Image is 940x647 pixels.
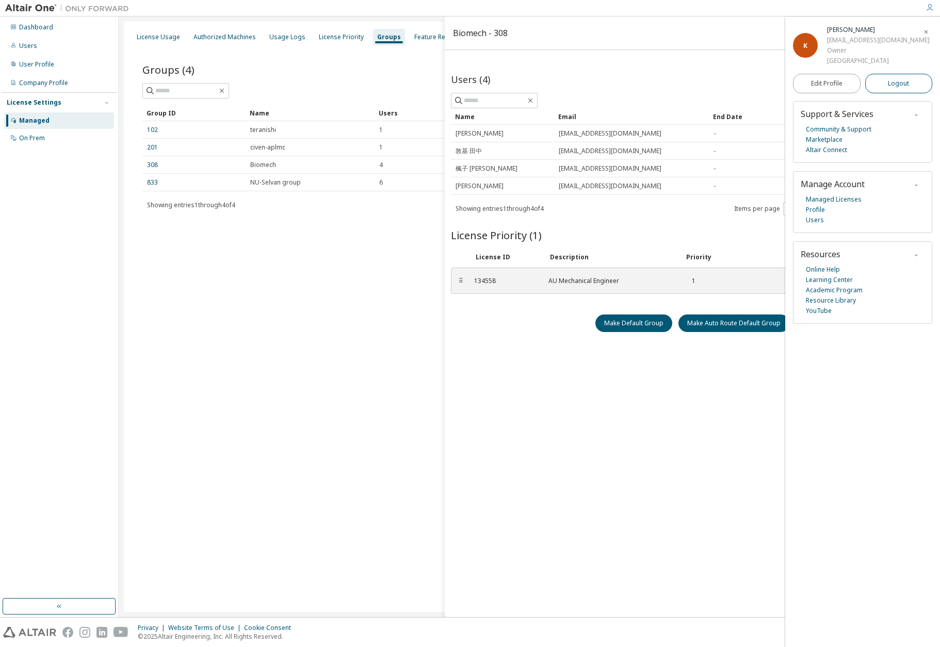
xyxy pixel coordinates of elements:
div: User Profile [19,60,54,69]
img: youtube.svg [114,627,128,638]
a: Edit Profile [793,74,861,93]
button: Logout [865,74,933,93]
div: [GEOGRAPHIC_DATA] [827,56,930,66]
a: Marketplace [806,135,842,145]
span: Groups (4) [142,62,195,77]
div: Name [455,108,550,125]
img: altair_logo.svg [3,627,56,638]
span: - [714,147,716,155]
p: © 2025 Altair Engineering, Inc. All Rights Reserved. [138,632,297,641]
span: Manage Account [801,178,865,190]
a: Online Help [806,264,840,275]
span: civen-aplmc [250,143,285,152]
div: 134558 [474,277,536,285]
span: - [714,164,716,173]
img: linkedin.svg [96,627,107,638]
div: Users [19,42,37,50]
span: 1 [379,143,383,152]
div: ⠿ [458,277,464,285]
a: Resource Library [806,295,856,306]
span: Edit Profile [811,79,842,88]
a: 308 [147,161,158,169]
div: Groups [377,33,401,41]
div: Managed [19,117,50,125]
span: Resources [801,248,840,260]
div: On Prem [19,134,45,142]
span: [PERSON_NAME] [456,129,504,138]
button: Make Default Group [595,314,672,332]
div: Cookie Consent [244,624,297,632]
span: Biomech [250,161,276,169]
span: 1 [379,126,383,134]
a: Academic Program [806,285,863,295]
a: Profile [806,205,825,215]
span: Showing entries 1 through 4 of 4 [147,201,235,209]
img: Altair One [5,3,134,13]
img: facebook.svg [62,627,73,638]
div: Authorized Machines [193,33,256,41]
div: License Usage [137,33,180,41]
span: [EMAIL_ADDRESS][DOMAIN_NAME] [559,129,661,138]
a: 201 [147,143,158,152]
div: Name [250,105,370,121]
a: Learning Center [806,275,853,285]
div: Priority [686,253,711,261]
span: [EMAIL_ADDRESS][DOMAIN_NAME] [559,164,661,173]
span: Users (4) [451,73,490,86]
a: YouTube [806,306,832,316]
div: AU Mechanical Engineer [548,277,672,285]
div: Owner [827,45,930,56]
span: NU-Selvan group [250,178,301,187]
span: 敦基 田中 [456,147,482,155]
div: End Date [713,108,905,125]
div: Users [379,105,887,121]
span: License Priority (1) [451,228,542,242]
span: 6 [379,178,383,187]
a: 833 [147,178,158,187]
a: 102 [147,126,158,134]
div: Email [558,108,705,125]
a: Managed Licenses [806,194,862,205]
div: Privacy [138,624,168,632]
span: K [803,41,807,50]
div: Website Terms of Use [168,624,244,632]
a: Community & Support [806,124,871,135]
div: 1 [685,277,695,285]
div: Company Profile [19,79,68,87]
div: License Priority [319,33,364,41]
span: Logout [888,78,909,89]
div: Biomech - 308 [453,29,508,37]
span: [EMAIL_ADDRESS][DOMAIN_NAME] [559,182,661,190]
div: Description [550,253,674,261]
div: Usage Logs [269,33,305,41]
button: Make Auto Route Default Group [678,314,789,332]
div: License ID [476,253,538,261]
span: Showing entries 1 through 4 of 4 [456,204,544,213]
div: Koichi Kobayashi [827,25,930,35]
img: instagram.svg [79,627,90,638]
span: 4 [379,161,383,169]
div: Dashboard [19,23,53,31]
a: Users [806,215,824,225]
span: Items per page [734,202,802,215]
div: License Settings [7,98,61,107]
span: Support & Services [801,108,873,120]
span: [PERSON_NAME] [456,182,504,190]
div: Group ID [147,105,241,121]
a: Altair Connect [806,145,847,155]
span: - [714,182,716,190]
span: 楓子 [PERSON_NAME] [456,164,517,173]
div: Feature Restrictions [414,33,473,41]
span: [EMAIL_ADDRESS][DOMAIN_NAME] [559,147,661,155]
span: - [714,129,716,138]
span: teranishi [250,126,276,134]
div: [EMAIL_ADDRESS][DOMAIN_NAME] [827,35,930,45]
